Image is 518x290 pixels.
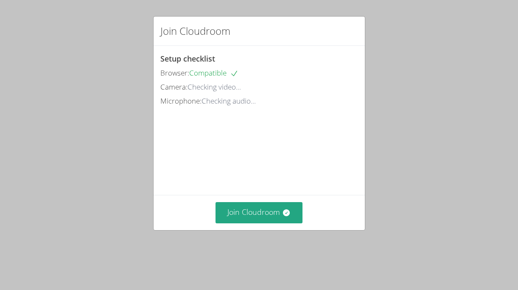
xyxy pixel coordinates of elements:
[188,82,241,92] span: Checking video...
[202,96,256,106] span: Checking audio...
[189,68,238,78] span: Compatible
[160,68,189,78] span: Browser:
[160,23,230,39] h2: Join Cloudroom
[160,96,202,106] span: Microphone:
[160,53,215,64] span: Setup checklist
[160,82,188,92] span: Camera:
[216,202,302,223] button: Join Cloudroom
